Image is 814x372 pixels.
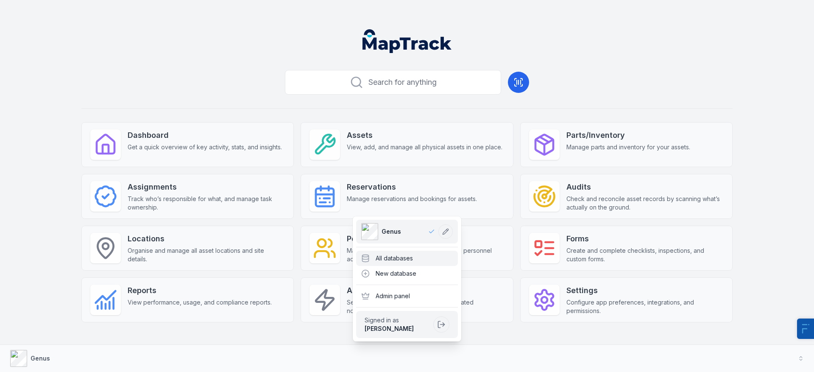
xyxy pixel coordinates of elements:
[356,288,458,304] div: Admin panel
[382,227,401,236] span: Genus
[365,316,430,324] span: Signed in as
[365,325,414,332] strong: [PERSON_NAME]
[356,266,458,281] div: New database
[353,216,461,341] div: Genus
[31,355,50,362] strong: Genus
[356,251,458,266] div: All databases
